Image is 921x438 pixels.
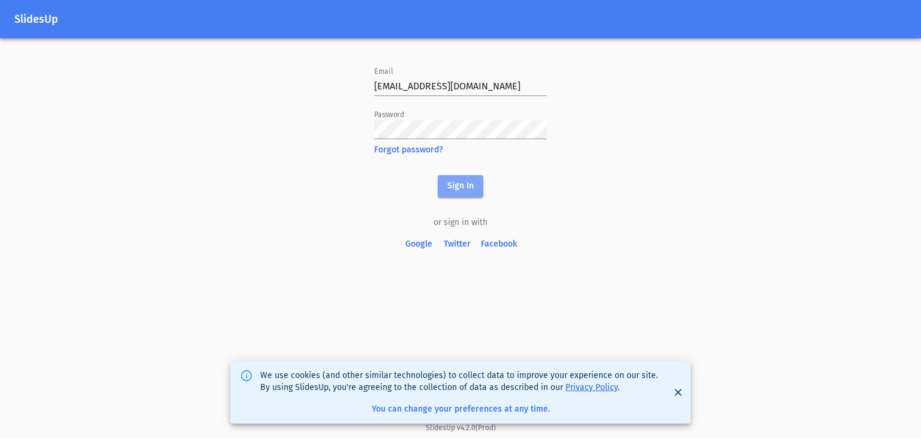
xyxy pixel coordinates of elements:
span: Twitter [443,237,471,252]
div: or sign in with [374,217,547,229]
span: Facebook [481,237,517,252]
button: Google [399,233,438,256]
button: Facebook [476,233,522,256]
button: Close [670,385,686,400]
label: Email [374,68,393,76]
span: Forgot password? [374,144,547,156]
h1: SlidesUp [14,13,907,26]
span: Sign In [447,179,474,194]
a: Privacy Policy [565,382,618,392]
span: You can change your preferences at any time. [372,404,550,414]
button: Sign In [438,175,483,197]
label: Password [374,112,404,119]
button: Twitter [438,233,476,256]
div: We use cookies (and other similar technologies) to collect data to improve your experience on our... [260,365,661,420]
span: Google [404,237,433,252]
